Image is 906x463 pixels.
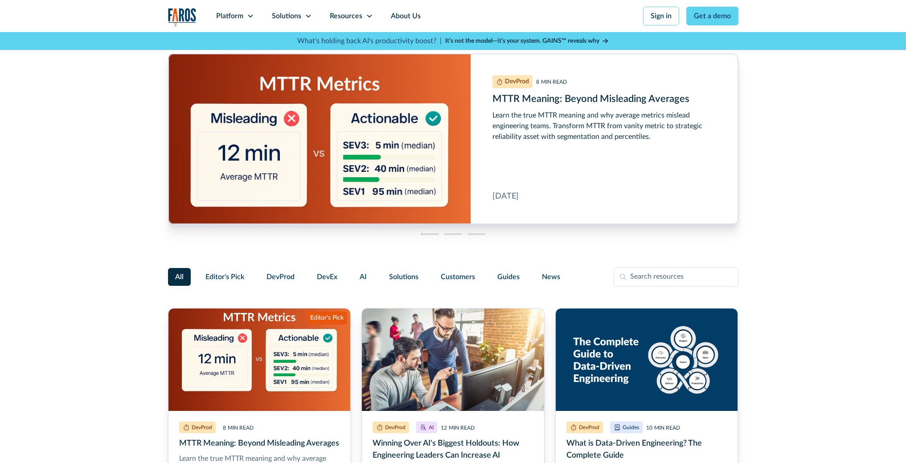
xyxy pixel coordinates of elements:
span: DevEx [317,272,337,282]
span: DevProd [266,272,295,282]
span: Customers [441,272,475,282]
span: News [542,272,560,282]
span: Editor's Pick [205,272,244,282]
strong: It’s not the model—it’s your system. GAINS™ reveals why [445,38,599,44]
div: cms-link [168,54,738,224]
a: It’s not the model—it’s your system. GAINS™ reveals why [445,37,609,46]
img: Illustration of misleading vs. actionable MTTR metrics [168,54,471,255]
a: Sign in [643,7,679,25]
img: two male senior software developers looking at computer screens in a busy office [362,309,544,411]
div: Resources [330,11,362,21]
p: What's holding back AI's productivity boost? | [297,36,442,46]
span: Guides [497,272,520,282]
div: Solutions [272,11,301,21]
span: All [175,272,184,282]
span: Solutions [389,272,418,282]
form: Filter Form [168,267,738,287]
img: Illustration of misleading vs. actionable MTTR metrics [168,309,351,411]
a: MTTR Meaning: Beyond Misleading Averages [168,54,738,224]
img: Logo of the analytics and reporting company Faros. [168,8,197,26]
a: home [168,8,197,26]
span: AI [360,272,367,282]
img: Graphic titled 'The Complete Guide to Data-Driven Engineering' showing five pillars around a cent... [556,309,738,411]
div: Platform [216,11,243,21]
a: Get a demo [686,7,738,25]
input: Search resources [614,267,738,287]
